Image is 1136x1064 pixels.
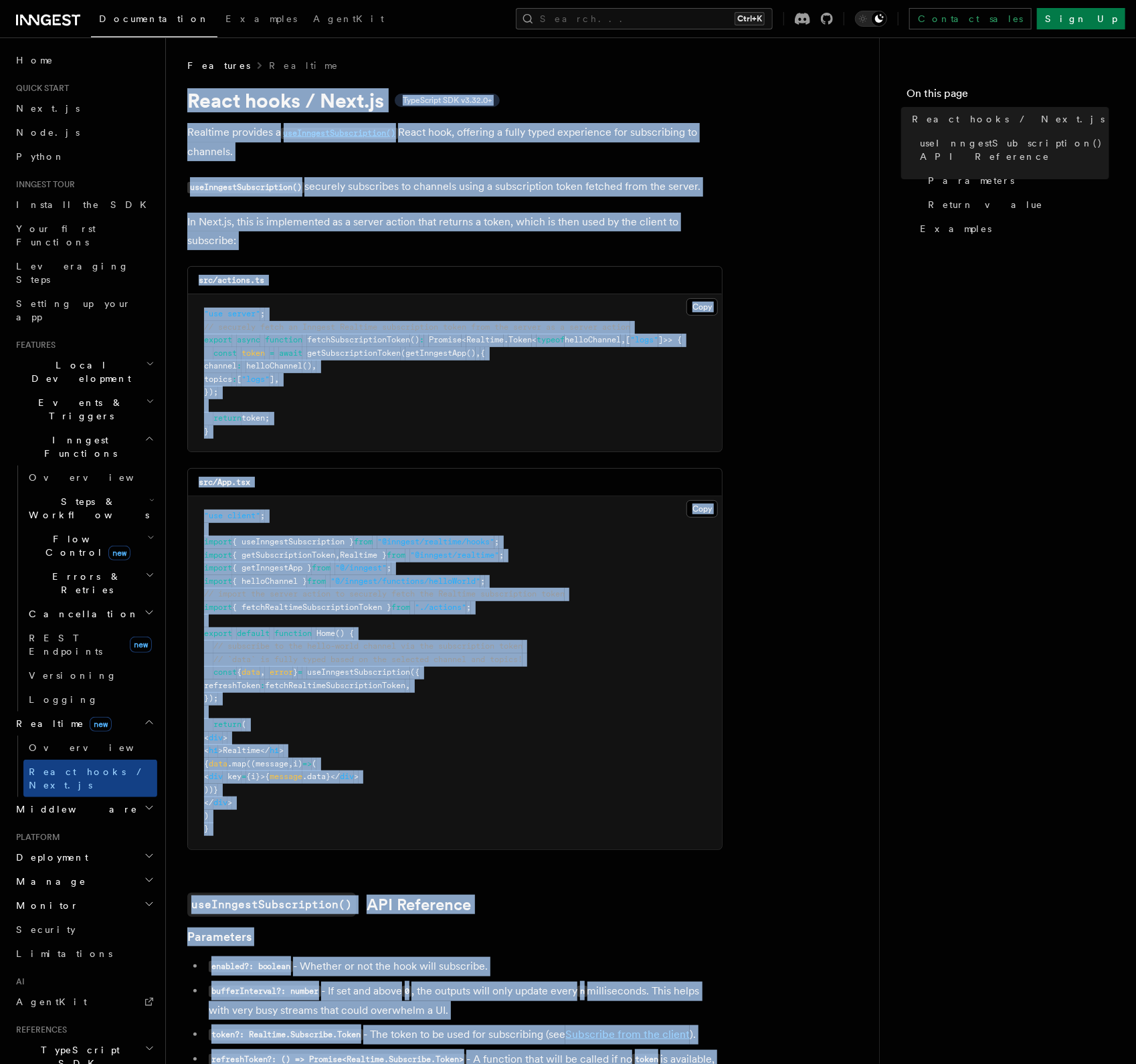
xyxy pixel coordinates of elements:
[204,576,232,586] span: import
[391,603,410,612] span: from
[232,563,312,572] span: { getInngestApp }
[260,667,265,677] span: ,
[912,112,1105,126] span: React hooks / Next.js
[686,500,718,518] button: Copy
[11,358,146,385] span: Local Development
[516,8,773,29] button: Search...Ctrl+K
[209,1029,363,1041] code: token?: Realtime.Subscribe.Token
[307,348,401,358] span: getSubscriptionToken
[204,759,209,768] span: {
[16,261,129,285] span: Leveraging Steps
[16,199,155,210] span: Install the SDK
[187,893,471,917] a: useInngestSubscription()API Reference
[298,667,302,677] span: =
[302,361,312,370] span: ()
[29,766,147,790] span: React hooks / Next.js
[466,603,471,612] span: ;
[232,537,354,546] span: { useInngestSubscription }
[494,537,499,546] span: ;
[577,986,587,997] code: n
[11,869,157,893] button: Manage
[260,681,265,690] span: :
[312,759,316,768] span: (
[16,996,87,1007] span: AgentKit
[23,564,157,602] button: Errors & Retries
[565,335,621,344] span: helloChannel
[11,179,75,190] span: Inngest tour
[11,144,157,169] a: Python
[213,798,227,807] span: div
[209,772,223,781] span: div
[508,335,532,344] span: Token
[11,193,157,217] a: Install the SDK
[11,990,157,1014] a: AgentKit
[269,59,339,72] a: Realtime
[29,472,167,483] span: Overview
[354,772,359,781] span: >
[281,126,398,138] a: useInngestSubscription()
[626,335,630,344] span: [
[476,348,480,358] span: ,
[23,570,145,597] span: Errors & Retries
[11,217,157,254] a: Your first Functions
[237,667,242,677] span: {
[242,720,246,729] span: (
[213,348,237,358] span: const
[209,733,223,742] span: div
[855,11,887,27] button: Toggle dark mode
[23,495,149,522] span: Steps & Workflows
[29,742,167,753] span: Overview
[340,772,354,781] span: div
[405,681,410,690] span: ,
[29,633,102,657] span: REST Endpoints
[204,550,232,560] span: import
[402,986,411,997] code: 0
[920,136,1109,163] span: useInngestSubscription() API Reference
[312,563,330,572] span: from
[415,603,466,612] span: "./actions"
[187,893,356,917] code: useInngestSubscription()
[270,375,274,384] span: ]
[11,712,157,736] button: Realtimenew
[187,59,250,72] span: Features
[213,641,523,651] span: // subscribe to the hello-world channel via the subscription token
[11,736,157,797] div: Realtimenew
[11,851,88,864] span: Deployment
[225,13,297,24] span: Examples
[480,576,485,586] span: ;
[316,629,335,638] span: Home
[11,96,157,120] a: Next.js
[29,694,98,705] span: Logging
[265,681,405,690] span: fetchRealtimeSubscriptionToken
[354,537,373,546] span: from
[11,875,86,888] span: Manage
[204,629,232,638] span: export
[23,532,147,559] span: Flow Control
[11,433,145,460] span: Inngest Functions
[237,335,260,344] span: async
[11,803,138,816] span: Middleware
[11,832,60,843] span: Platform
[199,276,264,285] code: src/actions.ts
[227,759,246,768] span: .map
[274,375,279,384] span: ,
[108,546,130,560] span: new
[218,746,270,755] span: >Realtime</
[260,511,265,520] span: ;
[270,667,293,677] span: error
[204,322,630,332] span: // securely fetch an Inngest Realtime subscription token from the server as a server action
[11,976,25,987] span: AI
[504,335,508,344] span: .
[209,746,218,755] span: h1
[232,576,307,586] span: { helloChannel }
[429,335,462,344] span: Promise
[23,465,157,490] a: Overview
[29,670,117,681] span: Versioning
[246,361,302,370] span: helloChannel
[204,563,232,572] span: import
[11,465,157,712] div: Inngest Functions
[213,655,523,664] span: // `data` is fully typed based on the selected channel and topics!
[232,603,391,612] span: { fetchRealtimeSubscriptionToken }
[237,375,242,384] span: [
[99,13,209,24] span: Documentation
